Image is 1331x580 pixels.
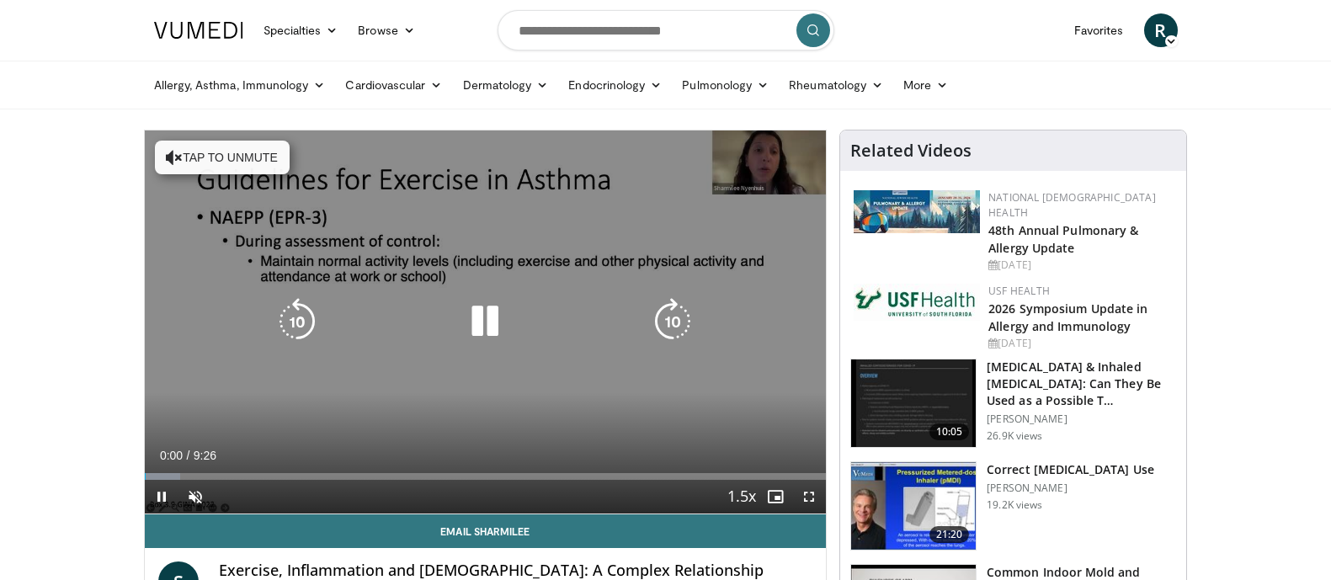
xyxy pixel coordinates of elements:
[453,68,559,102] a: Dermatology
[178,480,212,513] button: Unmute
[187,449,190,462] span: /
[792,480,826,513] button: Fullscreen
[145,473,827,480] div: Progress Bar
[854,284,980,321] img: 6ba8804a-8538-4002-95e7-a8f8012d4a11.png.150x105_q85_autocrop_double_scale_upscale_version-0.2.jpg
[194,449,216,462] span: 9:26
[851,359,976,447] img: 37481b79-d16e-4fea-85a1-c1cf910aa164.150x105_q85_crop-smart_upscale.jpg
[988,336,1173,351] div: [DATE]
[335,68,452,102] a: Cardiovascular
[498,10,834,51] input: Search topics, interventions
[672,68,779,102] a: Pulmonology
[850,359,1176,448] a: 10:05 [MEDICAL_DATA] & Inhaled [MEDICAL_DATA]: Can They Be Used as a Possible T… [PERSON_NAME] 26...
[988,301,1147,334] a: 2026 Symposium Update in Allergy and Immunology
[145,480,178,513] button: Pause
[893,68,958,102] a: More
[1144,13,1178,47] a: R
[558,68,672,102] a: Endocrinology
[987,429,1042,443] p: 26.9K views
[155,141,290,174] button: Tap to unmute
[253,13,349,47] a: Specialties
[219,561,813,580] h4: Exercise, Inflammation and [DEMOGRAPHIC_DATA]: A Complex Relationship
[145,514,827,548] a: Email Sharmilee
[987,498,1042,512] p: 19.2K views
[160,449,183,462] span: 0:00
[144,68,336,102] a: Allergy, Asthma, Immunology
[854,190,980,233] img: b90f5d12-84c1-472e-b843-5cad6c7ef911.jpg.150x105_q85_autocrop_double_scale_upscale_version-0.2.jpg
[988,190,1156,220] a: National [DEMOGRAPHIC_DATA] Health
[988,258,1173,273] div: [DATE]
[348,13,425,47] a: Browse
[987,461,1154,478] h3: Correct [MEDICAL_DATA] Use
[988,284,1050,298] a: USF Health
[987,482,1154,495] p: [PERSON_NAME]
[759,480,792,513] button: Enable picture-in-picture mode
[987,359,1176,409] h3: [MEDICAL_DATA] & Inhaled [MEDICAL_DATA]: Can They Be Used as a Possible T…
[850,141,972,161] h4: Related Videos
[929,423,970,440] span: 10:05
[145,130,827,514] video-js: Video Player
[929,526,970,543] span: 21:20
[779,68,893,102] a: Rheumatology
[988,222,1138,256] a: 48th Annual Pulmonary & Allergy Update
[154,22,243,39] img: VuMedi Logo
[1064,13,1134,47] a: Favorites
[987,412,1176,426] p: [PERSON_NAME]
[850,461,1176,551] a: 21:20 Correct [MEDICAL_DATA] Use [PERSON_NAME] 19.2K views
[725,480,759,513] button: Playback Rate
[851,462,976,550] img: 24f79869-bf8a-4040-a4ce-e7186897569f.150x105_q85_crop-smart_upscale.jpg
